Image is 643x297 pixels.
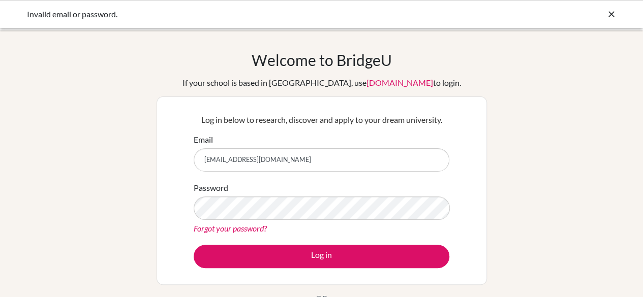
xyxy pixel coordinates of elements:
[194,245,449,268] button: Log in
[194,182,228,194] label: Password
[194,114,449,126] p: Log in below to research, discover and apply to your dream university.
[366,78,433,87] a: [DOMAIN_NAME]
[252,51,392,69] h1: Welcome to BridgeU
[182,77,461,89] div: If your school is based in [GEOGRAPHIC_DATA], use to login.
[27,8,464,20] div: Invalid email or password.
[194,223,267,233] a: Forgot your password?
[194,134,213,146] label: Email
